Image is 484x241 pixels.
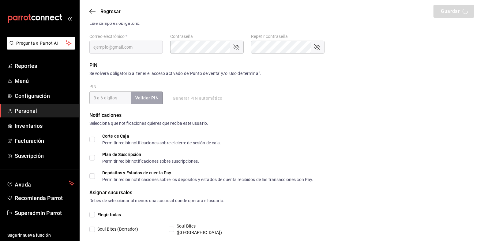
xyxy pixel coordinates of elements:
div: PIN [89,62,474,69]
span: Elegir todas [95,212,121,218]
div: Corte de Caja [102,134,221,138]
div: Asignar sucursales [89,189,474,196]
button: Regresar [89,9,121,14]
label: PIN [89,85,96,89]
a: Pregunta a Parrot AI [4,44,75,51]
div: Plan de Suscripción [102,152,199,157]
span: Ayuda [15,180,66,187]
span: Configuración [15,92,74,100]
span: Regresar [100,9,121,14]
button: Pregunta a Parrot AI [7,37,75,50]
div: Este campo es obligatorio. [89,20,474,27]
span: Superadmin Parrot [15,209,74,217]
label: Correo electrónico [89,35,163,39]
div: Selecciona que notificaciones quieres que reciba este usuario. [89,120,474,127]
div: Notificaciones [89,112,474,119]
input: 3 a 6 dígitos [89,91,131,104]
span: Suscripción [15,152,74,160]
label: Contraseña [170,35,244,39]
div: Depósitos y Estados de cuenta Pay [102,171,313,175]
span: Recomienda Parrot [15,194,74,202]
div: Se volverá obligatorio al tener el acceso activado de 'Punto de venta' y/o 'Uso de terminal'. [89,70,474,77]
div: Permitir recibir notificaciones sobre los depósitos y estados de cuenta recibidos de las transacc... [102,177,313,182]
span: Reportes [15,62,74,70]
label: Repetir contraseña [251,35,325,39]
span: Personal [15,107,74,115]
span: Facturación [15,137,74,145]
span: Menú [15,77,74,85]
span: Inventarios [15,122,74,130]
button: open_drawer_menu [67,16,72,21]
div: Debes de seleccionar al menos una sucursal donde operará el usuario. [89,198,474,204]
input: ejemplo@gmail.com [89,41,163,54]
span: Pregunta a Parrot AI [17,40,66,46]
div: Permitir recibir notificaciones sobre suscripciones. [102,159,199,163]
div: Permitir recibir notificaciones sobre el cierre de sesión de caja. [102,141,221,145]
span: Soul Bites ([GEOGRAPHIC_DATA]) [174,223,240,236]
span: Sugerir nueva función [7,232,74,239]
span: Soul Bites (Borrador) [95,226,138,232]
